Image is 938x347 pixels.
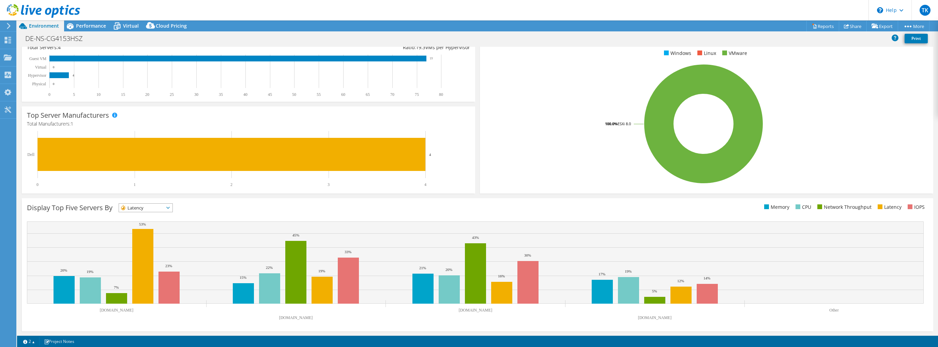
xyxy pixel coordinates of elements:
[677,279,684,283] text: 12%
[279,315,313,320] text: [DOMAIN_NAME]
[920,5,931,16] span: TK
[230,182,232,187] text: 2
[341,92,345,97] text: 60
[662,49,691,57] li: Windows
[445,268,452,272] text: 20%
[794,203,811,211] li: CPU
[390,92,394,97] text: 70
[839,21,867,31] a: Share
[318,269,325,273] text: 19%
[35,65,47,70] text: Virtual
[328,182,330,187] text: 3
[816,203,872,211] li: Network Throughput
[139,222,146,226] text: 53%
[292,92,296,97] text: 50
[472,235,479,240] text: 43%
[317,92,321,97] text: 55
[29,56,46,61] text: Guest VM
[439,92,443,97] text: 80
[219,92,223,97] text: 35
[625,269,632,273] text: 19%
[73,74,74,77] text: 4
[906,203,925,211] li: IOPS
[145,92,149,97] text: 20
[762,203,789,211] li: Memory
[366,92,370,97] text: 65
[721,49,747,57] li: VMware
[877,7,883,13] svg: \n
[87,270,93,274] text: 19%
[292,233,299,237] text: 45%
[58,44,61,50] span: 4
[415,92,419,97] text: 75
[27,44,248,51] div: Total Servers:
[618,121,631,126] tspan: ESXi 8.0
[866,21,898,31] a: Export
[524,253,531,257] text: 30%
[424,182,426,187] text: 4
[599,272,605,276] text: 17%
[22,35,93,42] h1: DE-NS-CG4153HSZ
[194,92,198,97] text: 30
[76,23,106,29] span: Performance
[240,275,246,279] text: 15%
[36,182,39,187] text: 0
[806,21,839,31] a: Reports
[876,203,902,211] li: Latency
[48,92,50,97] text: 0
[898,21,929,31] a: More
[29,23,59,29] span: Environment
[18,337,40,346] a: 2
[32,82,46,86] text: Physical
[53,66,55,69] text: 0
[248,44,470,51] div: Ratio: VMs per Hypervisor
[71,120,73,127] span: 1
[905,34,928,43] a: Print
[134,182,136,187] text: 1
[39,337,79,346] a: Project Notes
[243,92,247,97] text: 40
[170,92,174,97] text: 25
[27,120,470,128] h4: Total Manufacturers:
[114,285,119,289] text: 7%
[430,57,433,60] text: 77
[123,23,139,29] span: Virtual
[28,73,46,78] text: Hypervisor
[96,92,101,97] text: 10
[345,250,351,254] text: 33%
[498,274,505,278] text: 16%
[429,153,431,157] text: 4
[459,308,493,313] text: [DOMAIN_NAME]
[703,276,710,280] text: 14%
[60,268,67,272] text: 20%
[121,92,125,97] text: 15
[73,92,75,97] text: 5
[165,264,172,268] text: 23%
[119,204,164,212] span: Latency
[156,23,187,29] span: Cloud Pricing
[416,44,425,50] span: 19.3
[419,266,426,270] text: 21%
[696,49,716,57] li: Linux
[605,121,618,126] tspan: 100.0%
[268,92,272,97] text: 45
[27,152,34,157] text: Dell
[652,289,657,293] text: 5%
[266,265,273,270] text: 22%
[27,112,109,119] h3: Top Server Manufacturers
[100,308,134,313] text: [DOMAIN_NAME]
[638,315,672,320] text: [DOMAIN_NAME]
[829,308,838,313] text: Other
[53,82,55,86] text: 0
